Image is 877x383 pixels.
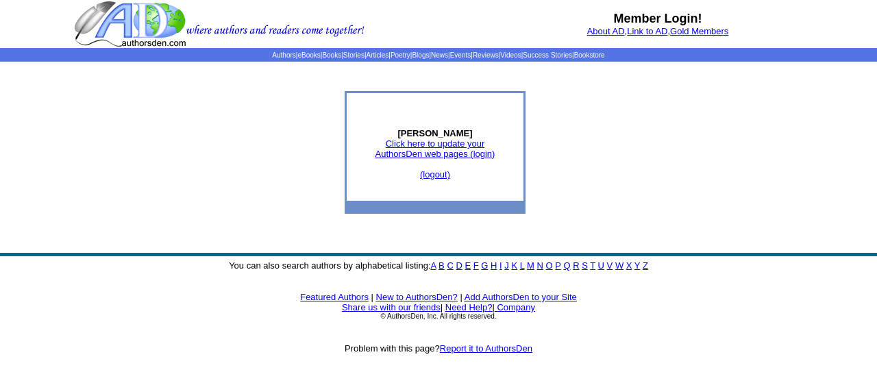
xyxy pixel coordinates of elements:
[456,260,462,271] a: D
[300,292,369,302] a: Featured Authors
[297,51,320,59] a: eBooks
[491,260,497,271] a: H
[582,260,588,271] a: S
[465,292,577,302] a: Add AuthorsDen to your Site
[504,260,509,271] a: J
[397,128,472,138] b: [PERSON_NAME]
[499,260,502,271] a: I
[473,260,479,271] a: F
[380,312,496,320] font: © AuthorsDen, Inc. All rights reserved.
[473,51,499,59] a: Reviews
[587,26,625,36] a: About AD
[537,260,543,271] a: N
[391,51,410,59] a: Poetry
[555,260,560,271] a: P
[460,292,462,302] font: |
[511,260,517,271] a: K
[375,138,495,159] a: Click here to update yourAuthorsDen web pages (login)
[614,12,702,25] b: Member Login!
[574,51,605,59] a: Bookstore
[523,51,572,59] a: Success Stories
[465,260,471,271] a: E
[500,51,521,59] a: Videos
[420,169,450,180] a: (logout)
[590,260,595,271] a: T
[431,51,448,59] a: News
[520,260,525,271] a: L
[367,51,389,59] a: Articles
[670,26,728,36] a: Gold Members
[546,260,553,271] a: O
[492,302,535,312] font: |
[376,292,458,302] a: New to AuthorsDen?
[598,260,604,271] a: U
[342,302,441,312] a: Share us with our friends
[431,260,436,271] a: A
[441,302,443,312] font: |
[272,51,604,59] span: | | | | | | | | | | | |
[634,260,640,271] a: Y
[272,51,295,59] a: Authors
[563,260,570,271] a: Q
[438,260,445,271] a: B
[626,260,632,271] a: X
[607,260,613,271] a: V
[450,51,471,59] a: Events
[447,260,453,271] a: C
[229,260,648,271] font: You can also search authors by alphabetical listing:
[445,302,493,312] a: Need Help?
[412,51,429,59] a: Blogs
[481,260,488,271] a: G
[527,260,534,271] a: M
[627,26,667,36] a: Link to AD
[345,343,532,354] font: Problem with this page?
[371,292,373,302] font: |
[343,51,365,59] a: Stories
[440,343,532,354] a: Report it to AuthorsDen
[497,302,535,312] a: Company
[587,26,729,36] font: , ,
[322,51,341,59] a: Books
[643,260,648,271] a: Z
[615,260,623,271] a: W
[573,260,579,271] a: R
